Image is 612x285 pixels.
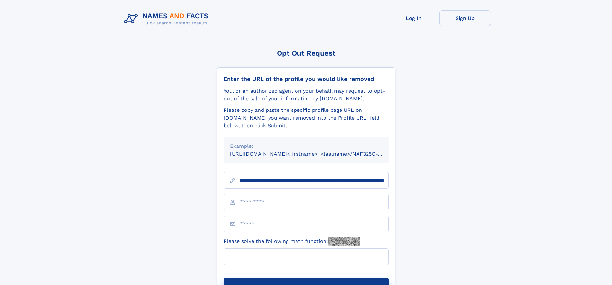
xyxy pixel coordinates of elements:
[224,237,360,246] label: Please solve the following math function:
[121,10,214,28] img: Logo Names and Facts
[230,151,401,157] small: [URL][DOMAIN_NAME]<firstname>_<lastname>/NAF325G-xxxxxxxx
[439,10,491,26] a: Sign Up
[217,49,395,57] div: Opt Out Request
[388,10,439,26] a: Log In
[230,142,382,150] div: Example:
[224,87,389,102] div: You, or an authorized agent on your behalf, may request to opt-out of the sale of your informatio...
[224,76,389,83] div: Enter the URL of the profile you would like removed
[224,106,389,129] div: Please copy and paste the specific profile page URL on [DOMAIN_NAME] you want removed into the Pr...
